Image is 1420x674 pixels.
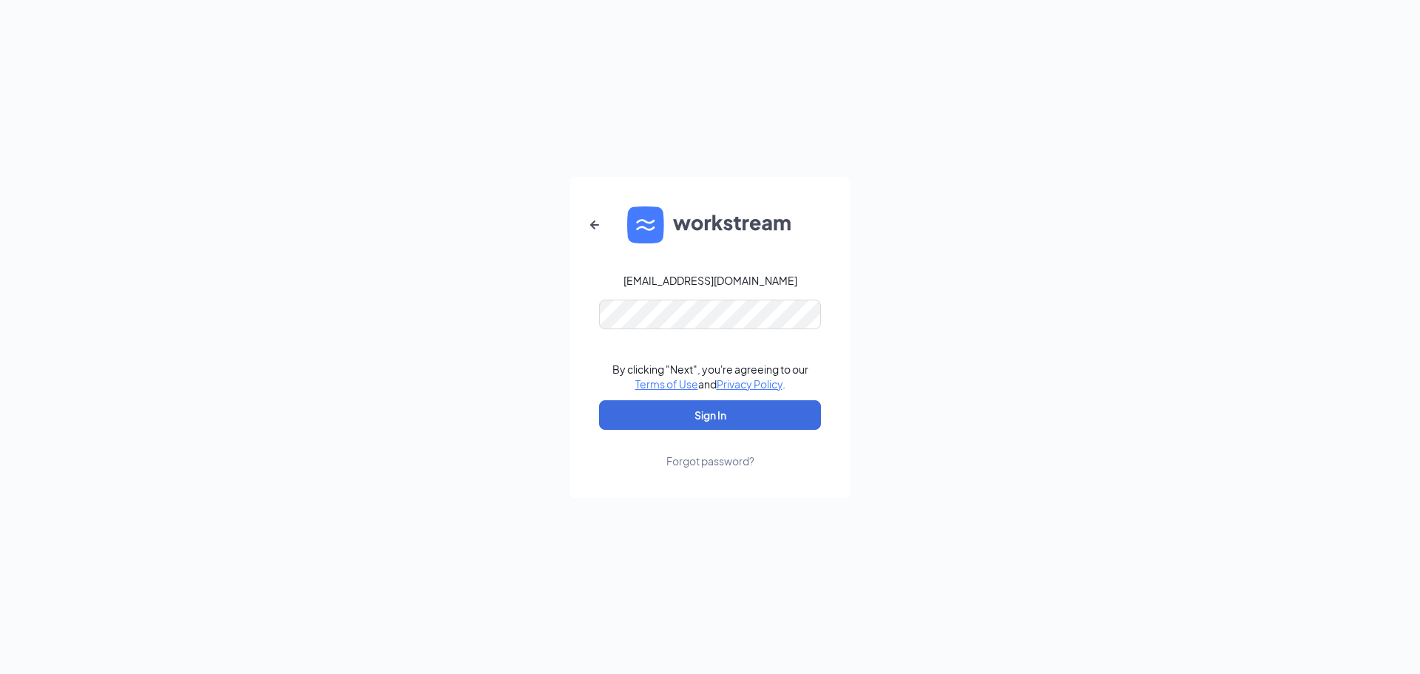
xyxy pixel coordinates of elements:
[586,216,603,234] svg: ArrowLeftNew
[627,206,793,243] img: WS logo and Workstream text
[666,454,754,468] div: Forgot password?
[635,377,698,391] a: Terms of Use
[717,377,782,391] a: Privacy Policy
[599,400,821,430] button: Sign In
[623,273,797,288] div: [EMAIL_ADDRESS][DOMAIN_NAME]
[577,207,612,243] button: ArrowLeftNew
[666,430,754,468] a: Forgot password?
[612,362,808,391] div: By clicking "Next", you're agreeing to our and .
